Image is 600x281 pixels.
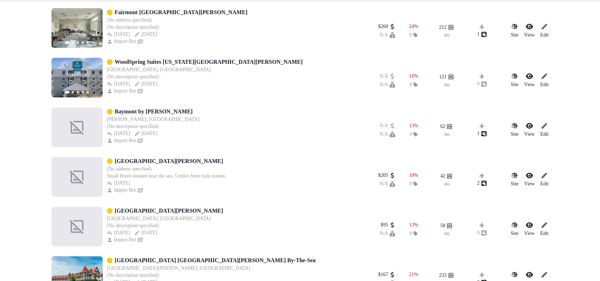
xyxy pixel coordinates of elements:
button: 212 [439,24,454,31]
button: Import Bot [107,88,136,95]
button: 42 [440,173,452,180]
button: 18% [409,172,418,179]
span: 0 [409,180,412,187]
button: N/A [380,73,395,80]
div: [DATE] [107,229,130,236]
button: [DATE] [134,31,157,38]
button: [DATE] [107,130,130,137]
button: N/A [380,81,395,88]
button: [PERSON_NAME], [GEOGRAPHIC_DATA] [107,116,200,123]
a: View [524,172,534,187]
span: Import Bot [114,187,136,194]
div: 16 % [409,73,418,80]
div: (No description specified) [107,24,247,31]
button: Go to slide 3 [77,41,79,44]
a: Site [511,172,518,187]
span: 121 [439,73,447,80]
span: 42 [440,173,445,180]
span: 0 [409,131,412,138]
button: N/A [380,180,395,187]
button: 24% [409,23,418,30]
button: $260 [378,23,395,30]
a: View [524,73,534,88]
div: 1 [477,130,487,137]
button: (No address specified) [107,17,152,24]
button: 13% [409,122,418,129]
button: N/A [380,230,395,237]
button: [DATE] [134,229,157,236]
span: Import Bot [114,236,136,243]
a: Edit [540,172,549,187]
a: View [524,221,534,237]
a: View [524,23,534,39]
button: Import Bot [107,137,136,144]
button: Go to slide 4 [82,91,84,93]
a: Fairmont [GEOGRAPHIC_DATA][PERSON_NAME] [115,8,247,17]
span: Import Bot [114,137,136,144]
button: 121 [439,73,454,80]
button: $95 [381,221,395,229]
button: Go to slide 2 [72,91,74,93]
div: 18 % [409,172,418,179]
div: 0 [477,80,487,88]
button: 2 [477,180,487,187]
span: 0 [409,230,412,237]
button: 1 [477,31,487,38]
button: [GEOGRAPHIC_DATA], [GEOGRAPHIC_DATA] [107,215,211,222]
a: Site [511,221,518,237]
button: Go to slide 1 [65,41,70,44]
span: Import Bot [114,88,136,95]
span: Import Bot [114,38,136,45]
button: [DATE] [134,80,157,88]
button: $205 [378,172,395,179]
a: View [524,122,534,138]
button: [DATE] [107,31,130,38]
div: (No description specified) [107,123,200,130]
a: Site [511,23,518,39]
div: N/A [380,131,395,138]
a: [GEOGRAPHIC_DATA][PERSON_NAME] [115,207,223,215]
span: 212 [439,24,447,31]
button: Import Bot [107,38,136,45]
div: N/A [380,122,395,129]
a: WoodSpring Suites [US_STATE][GEOGRAPHIC_DATA][PERSON_NAME] [115,58,303,66]
div: 13 % [409,122,418,129]
button: Go to slide 5 [87,41,89,44]
img: Featured image for WoodSpring Suites Washington DC Andrews AFB [51,58,103,97]
img: Featured image for Fairmont St Andrews [51,8,103,48]
button: Site [511,73,518,88]
button: [DATE] [107,180,130,187]
button: 58 [440,222,452,229]
button: [DATE] [107,80,130,88]
a: Site [511,122,518,138]
div: (No description specified) [107,73,268,80]
button: $167 [378,271,395,278]
div: Small Hotel situated near the sea, 5 miles from train station. [107,173,226,180]
button: Go to slide 3 [77,91,79,93]
div: N/A [380,32,395,39]
a: Edit [540,23,549,39]
button: Import Bot [107,236,136,243]
button: 0 [477,229,487,236]
button: 21% [409,271,418,278]
div: 24 % [409,23,418,30]
button: [GEOGRAPHIC_DATA], [GEOGRAPHIC_DATA] [107,66,211,73]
